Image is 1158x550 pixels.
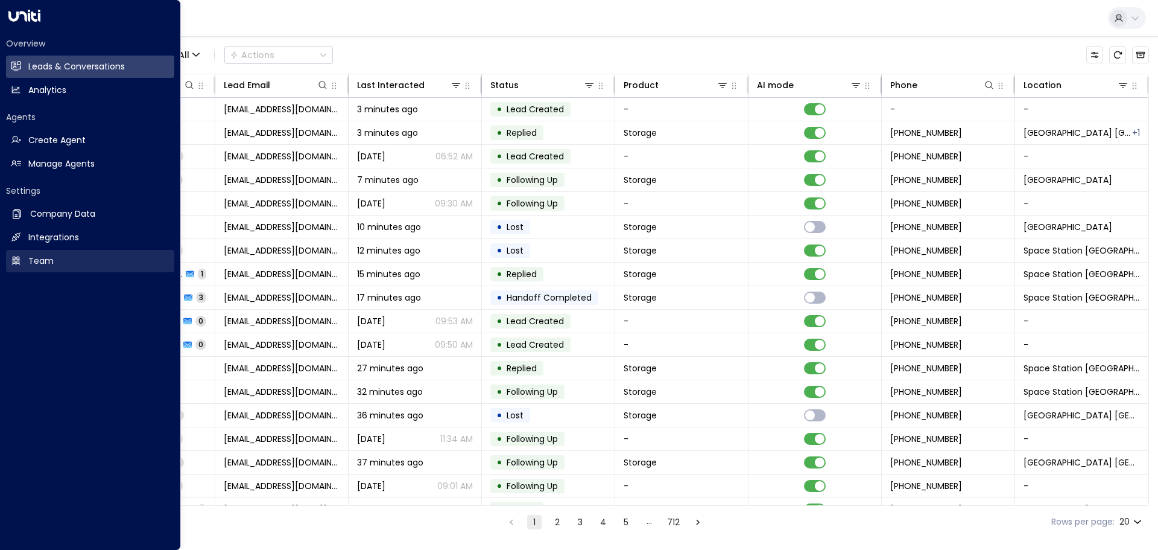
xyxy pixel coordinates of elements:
div: • [496,240,502,261]
span: Handoff Completed [507,292,592,304]
span: Following Up [507,197,558,209]
span: Sep 26, 2025 [357,433,385,445]
span: Yesterday [357,339,385,351]
span: Storage [624,127,657,139]
h2: Team [28,255,54,267]
div: Button group with a nested menu [224,46,333,64]
td: - [882,98,1015,121]
span: 37 minutes ago [357,504,423,516]
h2: Integrations [28,231,79,244]
span: +447884183508 [890,127,962,139]
span: nikki13michelle@gmail.com [224,197,340,209]
div: Phone [890,78,995,92]
span: Storage [624,504,657,516]
span: All [179,50,189,60]
p: 09:30 AM [435,197,473,209]
button: Go to page 3 [573,515,587,529]
span: Replied [507,268,537,280]
span: +447884183508 [890,150,962,162]
span: Lost [507,221,524,233]
span: Space Station St Johns Wood [1024,127,1131,139]
div: Lead Email [224,78,270,92]
div: • [496,99,502,120]
div: • [496,193,502,214]
span: 10 minutes ago [357,221,421,233]
span: +447362342247 [890,268,962,280]
a: Team [6,250,174,272]
span: Space Station Swiss Cottage [1024,245,1140,257]
span: 15 minutes ago [357,268,420,280]
span: bondgirlkaff247@yahoo.co.uk [224,480,340,492]
span: Lost [507,245,524,257]
span: 0 [195,339,206,350]
span: Sep 28, 2025 [357,480,385,492]
div: Product [624,78,729,92]
span: 12 minutes ago [357,245,420,257]
td: - [1015,98,1148,121]
span: Space Station Wakefield [1024,362,1140,374]
a: Create Agent [6,129,174,152]
span: sbarter@live.co.uk [224,127,340,139]
p: 06:52 AM [435,150,473,162]
span: 27 minutes ago [357,362,423,374]
span: tonyhaigh14@gmail.com [224,103,340,115]
span: +447708031263 [890,339,962,351]
span: +447818061806 [890,245,962,257]
span: 37 minutes ago [357,456,423,468]
h2: Analytics [28,84,66,97]
p: 09:53 AM [435,315,473,327]
span: Following Up [507,456,558,468]
td: - [1015,310,1148,333]
button: Actions [224,46,333,64]
span: 7 minutes ago [357,174,419,186]
span: +447967447978 [890,362,962,374]
p: 09:50 AM [435,339,473,351]
span: yasminandtyrone@gmail.com [224,339,340,351]
div: Product [624,78,659,92]
div: Actions [230,50,274,60]
span: yasminandtyrone@gmail.com [224,292,340,304]
td: - [615,475,748,497]
div: 20 [1119,513,1144,531]
div: • [496,170,502,190]
span: +441217447935 [890,433,962,445]
span: Jul 11, 2025 [357,150,385,162]
td: - [615,310,748,333]
label: Rows per page: [1051,516,1115,528]
span: Lead Created [507,103,564,115]
button: Customize [1086,46,1103,63]
span: +447708031263 [890,292,962,304]
div: Phone [890,78,917,92]
td: - [1015,192,1148,215]
span: Storage [624,268,657,280]
span: Lead Created [507,339,564,351]
td: - [615,192,748,215]
div: • [496,405,502,426]
td: - [1015,333,1148,356]
span: 32 minutes ago [357,386,423,398]
span: Storage [624,362,657,374]
div: • [496,429,502,449]
span: Replied [507,362,537,374]
div: • [496,146,502,167]
h2: Company Data [30,208,95,220]
span: Storage [624,456,657,468]
span: srilu.pola@yahoo.co.uk [224,504,340,516]
button: Archived Leads [1132,46,1149,63]
span: +447889405154 [890,456,962,468]
span: Following Up [507,386,558,398]
span: uk.usa@hotmail.co.uk [224,245,340,257]
span: Storage [624,245,657,257]
span: Space Station Uxbridge [1024,456,1140,468]
span: 3 minutes ago [357,127,418,139]
span: Sep 29, 2025 [357,197,385,209]
div: • [496,311,502,331]
button: Go to next page [691,515,705,529]
a: Leads & Conversations [6,56,174,78]
span: Lead Created [507,150,564,162]
td: - [615,427,748,450]
td: - [1015,145,1148,168]
span: +447926662553 [890,386,962,398]
button: Go to page 712 [665,515,682,529]
span: Replied [507,127,537,139]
